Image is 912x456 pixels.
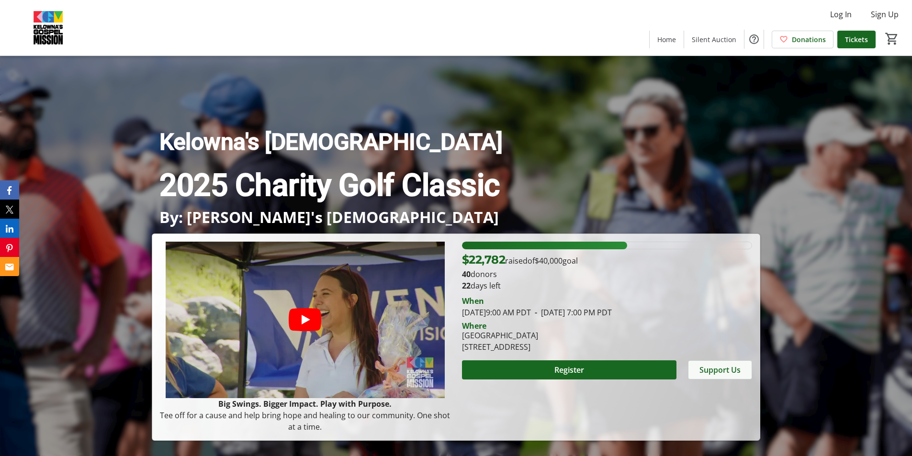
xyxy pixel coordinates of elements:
div: [GEOGRAPHIC_DATA] [462,330,538,341]
a: Home [650,31,684,48]
div: [STREET_ADDRESS] [462,341,538,353]
strong: 2025 Charity Golf Classic [159,167,500,203]
a: Donations [772,31,833,48]
p: raised of goal [462,251,578,268]
span: Log In [830,9,852,20]
p: donors [462,268,752,280]
span: - [531,307,541,318]
div: When [462,295,484,307]
span: Register [554,364,584,376]
span: [DATE] 9:00 AM PDT [462,307,531,318]
span: 22 [462,280,471,291]
p: By: [PERSON_NAME]'s [DEMOGRAPHIC_DATA] [159,209,752,225]
a: Silent Auction [684,31,744,48]
span: Silent Auction [692,34,736,44]
p: Tee off for a cause and help bring hope and healing to our community. One shot at a time. [160,410,450,433]
p: days left [462,280,752,291]
strong: Big Swings. Bigger Impact. Play with Purpose. [218,399,392,409]
button: Play video [289,308,321,331]
span: Home [657,34,676,44]
div: Where [462,322,486,330]
button: Sign Up [863,7,906,22]
span: [DATE] 7:00 PM PDT [531,307,612,318]
span: $40,000 [535,256,563,266]
button: Log In [822,7,859,22]
button: Support Us [688,360,752,379]
span: Support Us [699,364,741,376]
div: 56.955% of fundraising goal reached [462,242,752,249]
span: Sign Up [871,9,899,20]
button: Register [462,360,676,379]
img: Kelowna's Gospel Mission's Logo [6,4,91,52]
button: Cart [883,30,901,47]
a: Tickets [837,31,876,48]
span: Tickets [845,34,868,44]
button: Help [744,30,764,49]
strong: Kelowna's [DEMOGRAPHIC_DATA] [159,128,502,156]
span: Donations [792,34,826,44]
span: $22,782 [462,253,506,267]
b: 40 [462,269,471,279]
